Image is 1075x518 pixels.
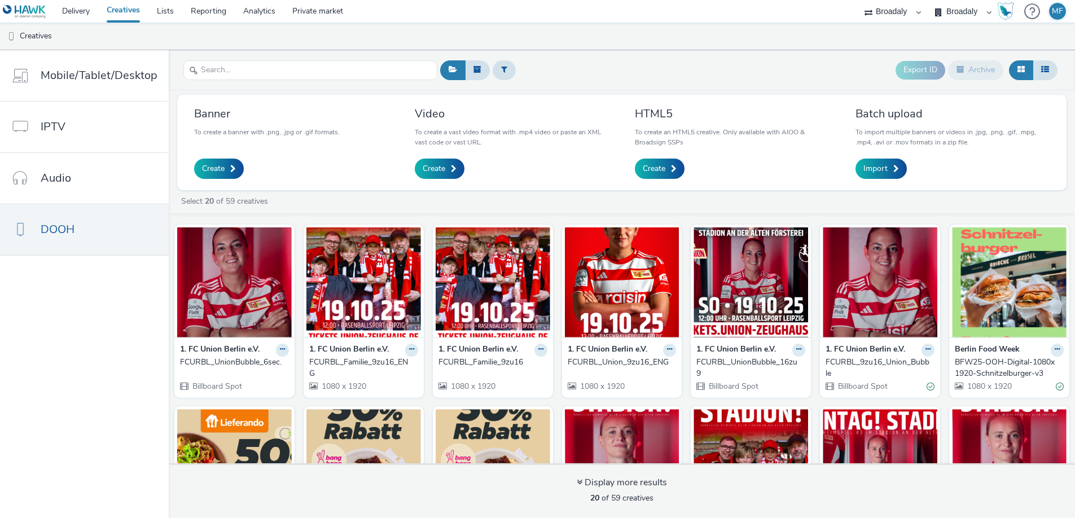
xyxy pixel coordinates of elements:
img: FCURBL_Union_9zu16_ENG visual [565,227,679,337]
a: FCURBL_UnionBubble_16zu9 [696,357,805,380]
img: FCURBL_UnionBubble_6sec. visual [177,227,292,337]
strong: 1. FC Union Berlin e.V. [826,344,905,357]
strong: 20 [590,493,599,503]
div: FCURBL_UnionBubble_16zu9 [696,357,801,380]
strong: Berlin Food Week [955,344,1020,357]
p: To create an HTML5 creative. Only available with AIOO & Broadsign SSPs [635,127,830,147]
a: Create [635,159,685,179]
div: FCURBL_Union_9zu16_ENG [568,357,672,368]
img: BFW25-OOH-Digital-1080x1920-Schnitzelburger-v3 visual [952,227,1067,337]
img: FCURBL_Familie_9zu16 visual [436,227,550,337]
a: Hawk Academy [997,2,1019,20]
a: FCURBL_Familie_9zu16 [438,357,547,368]
h3: Video [415,106,609,121]
span: Create [643,163,665,174]
button: Archive [948,60,1003,80]
span: Mobile/Tablet/Desktop [41,67,157,84]
span: of 59 creatives [590,493,653,503]
img: FCURBL_Familie_9zu16_ENG visual [306,227,421,337]
a: FCURBL_Familie_9zu16_ENG [309,357,418,380]
strong: 1. FC Union Berlin e.V. [696,344,776,357]
img: dooh [6,31,17,42]
div: Valid [927,380,934,392]
button: Grid [1009,60,1033,80]
h3: HTML5 [635,106,830,121]
span: 1080 x 1920 [450,381,495,392]
img: FCURBL_9zu16_Union_Bubble visual [823,227,937,337]
button: Table [1033,60,1058,80]
a: FCURBL_Union_9zu16_ENG [568,357,677,368]
div: FCURBL_UnionBubble_6sec. [180,357,284,368]
div: BFW25-OOH-Digital-1080x1920-Schnitzelburger-v3 [955,357,1059,380]
button: Export ID [896,61,945,79]
div: Valid [1056,380,1064,392]
span: 1080 x 1920 [579,381,625,392]
a: Create [415,159,464,179]
input: Search... [183,60,437,80]
p: To create a vast video format with .mp4 video or paste an XML vast code or vast URL. [415,127,609,147]
img: FCURBL_UnionBubble_16zu9 visual [694,227,808,337]
span: 1080 x 1920 [321,381,366,392]
strong: 1. FC Union Berlin e.V. [438,344,518,357]
strong: 1. FC Union Berlin e.V. [309,344,389,357]
span: Create [423,163,445,174]
strong: 20 [205,196,214,207]
a: Import [855,159,907,179]
span: Audio [41,170,71,186]
div: Display more results [577,476,667,489]
h3: Batch upload [855,106,1050,121]
a: FCURBL_UnionBubble_6sec. [180,357,289,368]
p: To import multiple banners or videos in .jpg, .png, .gif, .mpg, .mp4, .avi or .mov formats in a z... [855,127,1050,147]
a: FCURBL_9zu16_Union_Bubble [826,357,934,380]
span: IPTV [41,118,65,135]
span: 1080 x 1920 [966,381,1012,392]
div: FCURBL_Familie_9zu16_ENG [309,357,414,380]
img: Hawk Academy [997,2,1014,20]
span: Billboard Spot [708,381,758,392]
div: FCURBL_Familie_9zu16 [438,357,543,368]
strong: 1. FC Union Berlin e.V. [180,344,260,357]
span: DOOH [41,221,74,238]
a: Select of 59 creatives [180,196,273,207]
img: undefined Logo [3,5,46,19]
a: Create [194,159,244,179]
span: Billboard Spot [191,381,242,392]
span: Import [863,163,888,174]
p: To create a banner with .png, .jpg or .gif formats. [194,127,340,137]
a: BFW25-OOH-Digital-1080x1920-Schnitzelburger-v3 [955,357,1064,380]
div: FCURBL_9zu16_Union_Bubble [826,357,930,380]
h3: Banner [194,106,340,121]
div: MF [1052,3,1063,20]
span: Create [202,163,225,174]
strong: 1. FC Union Berlin e.V. [568,344,647,357]
span: Billboard Spot [837,381,888,392]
